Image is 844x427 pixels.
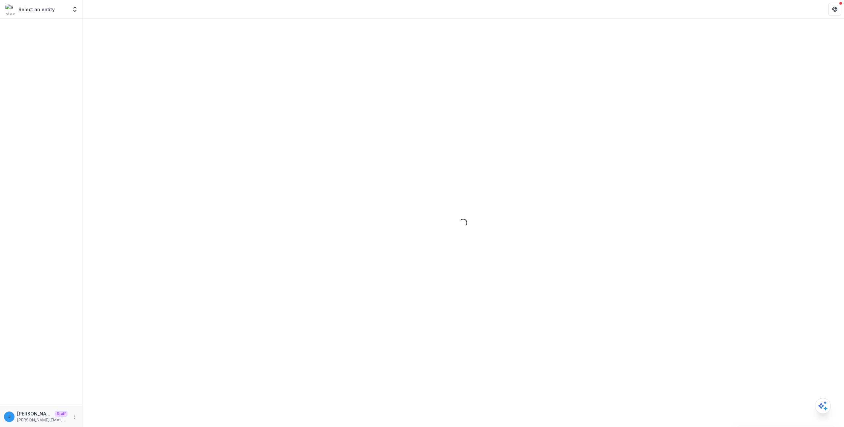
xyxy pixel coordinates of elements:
button: Open entity switcher [70,3,79,16]
p: Staff [55,411,68,417]
button: Open AI Assistant [815,398,831,414]
button: More [70,413,78,421]
p: [PERSON_NAME][EMAIL_ADDRESS][DOMAIN_NAME] [17,410,52,417]
p: [PERSON_NAME][EMAIL_ADDRESS][DOMAIN_NAME] [17,417,68,423]
div: jonah@trytemelio.com [8,414,11,419]
p: Select an entity [18,6,55,13]
button: Get Help [828,3,841,16]
img: Select an entity [5,4,16,15]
